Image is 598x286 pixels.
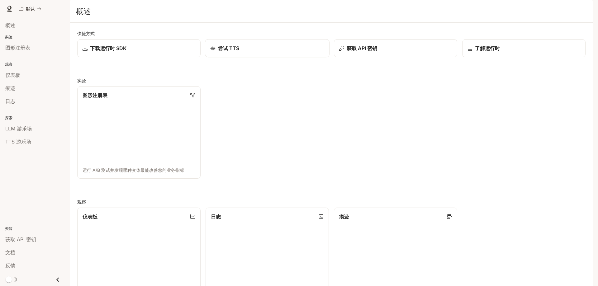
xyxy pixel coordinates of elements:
font: 尝试 TTS [218,45,239,51]
a: 了解运行时 [462,39,586,57]
a: 图形注册表运行 A/B 测试并发现哪种变体最能改善您的业务指标 [77,86,201,179]
font: 概述 [76,7,91,16]
font: 实验 [77,78,86,83]
a: 下载运行时 SDK [77,39,201,57]
font: 痕迹 [339,213,349,220]
a: 尝试 TTS [205,39,330,58]
font: 下载运行时 SDK [90,45,126,51]
font: 获取 API 密钥 [347,45,377,51]
font: 默认 [26,6,35,11]
font: 图形注册表 [83,92,107,98]
font: 仪表板 [83,213,97,220]
font: 运行 A/B 测试并发现哪种变体最能改善您的业务指标 [83,167,184,173]
font: 日志 [211,213,221,220]
button: 获取 API 密钥 [334,39,457,57]
font: 了解运行时 [475,45,500,51]
button: 所有工作区 [16,2,44,15]
font: 观察 [77,199,86,204]
font: 快捷方式 [77,31,95,36]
